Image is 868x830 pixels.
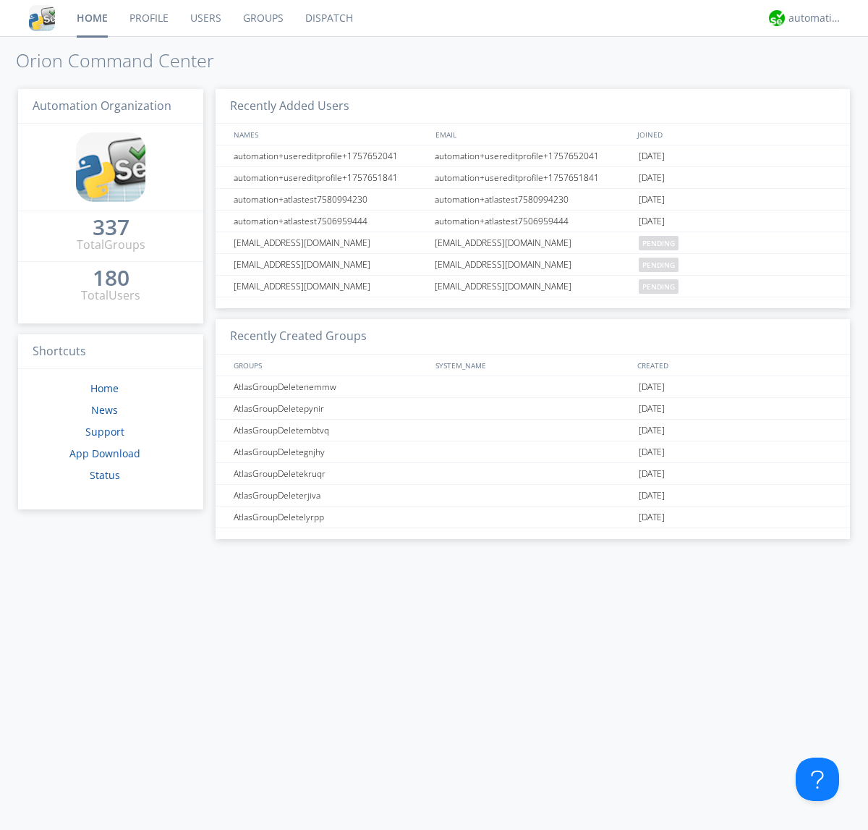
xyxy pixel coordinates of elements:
[216,463,850,485] a: AtlasGroupDeletekruqr[DATE]
[90,468,120,482] a: Status
[639,279,678,294] span: pending
[230,189,430,210] div: automation+atlastest7580994230
[639,485,665,507] span: [DATE]
[639,167,665,189] span: [DATE]
[432,355,634,376] div: SYSTEM_NAME
[634,355,836,376] div: CREATED
[216,232,850,254] a: [EMAIL_ADDRESS][DOMAIN_NAME][EMAIL_ADDRESS][DOMAIN_NAME]pending
[69,446,140,460] a: App Download
[216,507,850,528] a: AtlasGroupDeletelyrpp[DATE]
[230,276,430,297] div: [EMAIL_ADDRESS][DOMAIN_NAME]
[216,254,850,276] a: [EMAIL_ADDRESS][DOMAIN_NAME][EMAIL_ADDRESS][DOMAIN_NAME]pending
[230,124,428,145] div: NAMES
[230,145,430,166] div: automation+usereditprofile+1757652041
[216,89,850,124] h3: Recently Added Users
[788,11,843,25] div: automation+atlas
[216,485,850,507] a: AtlasGroupDeleterjiva[DATE]
[77,237,145,253] div: Total Groups
[216,319,850,355] h3: Recently Created Groups
[639,236,678,250] span: pending
[85,425,124,439] a: Support
[431,189,635,210] div: automation+atlastest7580994230
[18,334,203,370] h3: Shortcuts
[93,220,129,237] a: 337
[639,189,665,211] span: [DATE]
[769,10,785,26] img: d2d01cd9b4174d08988066c6d424eccd
[93,271,129,285] div: 180
[216,398,850,420] a: AtlasGroupDeletepynir[DATE]
[230,507,430,528] div: AtlasGroupDeletelyrpp
[230,463,430,484] div: AtlasGroupDeletekruqr
[230,398,430,419] div: AtlasGroupDeletepynir
[216,420,850,441] a: AtlasGroupDeletembtvq[DATE]
[216,167,850,189] a: automation+usereditprofile+1757651841automation+usereditprofile+1757651841[DATE]
[216,189,850,211] a: automation+atlastest7580994230automation+atlastest7580994230[DATE]
[93,220,129,234] div: 337
[81,287,140,304] div: Total Users
[431,232,635,253] div: [EMAIL_ADDRESS][DOMAIN_NAME]
[431,167,635,188] div: automation+usereditprofile+1757651841
[90,381,119,395] a: Home
[639,441,665,463] span: [DATE]
[230,441,430,462] div: AtlasGroupDeletegnjhy
[796,758,839,801] iframe: Toggle Customer Support
[230,420,430,441] div: AtlasGroupDeletembtvq
[91,403,118,417] a: News
[431,254,635,275] div: [EMAIL_ADDRESS][DOMAIN_NAME]
[230,485,430,506] div: AtlasGroupDeleterjiva
[230,355,428,376] div: GROUPS
[432,124,634,145] div: EMAIL
[216,276,850,297] a: [EMAIL_ADDRESS][DOMAIN_NAME][EMAIL_ADDRESS][DOMAIN_NAME]pending
[431,276,635,297] div: [EMAIL_ADDRESS][DOMAIN_NAME]
[634,124,836,145] div: JOINED
[230,167,430,188] div: automation+usereditprofile+1757651841
[639,376,665,398] span: [DATE]
[639,420,665,441] span: [DATE]
[639,507,665,528] span: [DATE]
[76,132,145,202] img: cddb5a64eb264b2086981ab96f4c1ba7
[216,441,850,463] a: AtlasGroupDeletegnjhy[DATE]
[639,463,665,485] span: [DATE]
[216,211,850,232] a: automation+atlastest7506959444automation+atlastest7506959444[DATE]
[230,232,430,253] div: [EMAIL_ADDRESS][DOMAIN_NAME]
[216,145,850,167] a: automation+usereditprofile+1757652041automation+usereditprofile+1757652041[DATE]
[639,398,665,420] span: [DATE]
[230,211,430,232] div: automation+atlastest7506959444
[639,145,665,167] span: [DATE]
[639,211,665,232] span: [DATE]
[33,98,171,114] span: Automation Organization
[431,145,635,166] div: automation+usereditprofile+1757652041
[230,254,430,275] div: [EMAIL_ADDRESS][DOMAIN_NAME]
[431,211,635,232] div: automation+atlastest7506959444
[216,376,850,398] a: AtlasGroupDeletenemmw[DATE]
[639,258,678,272] span: pending
[29,5,55,31] img: cddb5a64eb264b2086981ab96f4c1ba7
[230,376,430,397] div: AtlasGroupDeletenemmw
[93,271,129,287] a: 180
